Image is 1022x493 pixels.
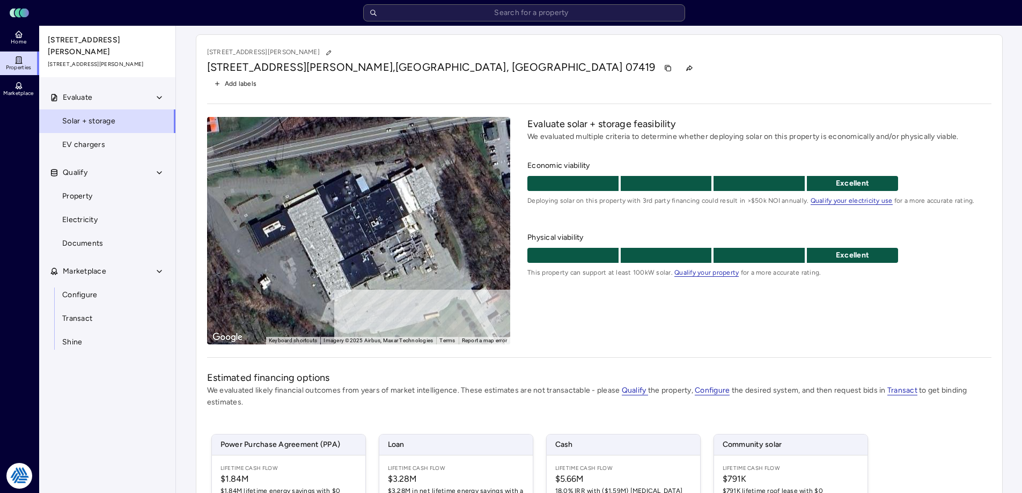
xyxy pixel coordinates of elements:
[388,473,524,485] span: $3.28M
[723,473,859,485] span: $791K
[39,208,176,232] a: Electricity
[63,266,106,277] span: Marketplace
[363,4,685,21] input: Search for a property
[62,289,97,301] span: Configure
[11,39,26,45] span: Home
[63,92,92,104] span: Evaluate
[48,34,168,58] span: [STREET_ADDRESS][PERSON_NAME]
[527,117,991,131] h2: Evaluate solar + storage feasibility
[887,386,917,395] a: Transact
[62,214,98,226] span: Electricity
[6,64,32,71] span: Properties
[555,464,692,473] span: Lifetime Cash Flow
[48,60,168,69] span: [STREET_ADDRESS][PERSON_NAME]
[39,330,176,354] a: Shine
[220,473,357,485] span: $1.84M
[39,86,177,109] button: Evaluate
[807,249,898,261] p: Excellent
[269,337,318,344] button: Keyboard shortcuts
[674,269,739,276] a: Qualify your property
[39,260,177,283] button: Marketplace
[714,435,867,455] span: Community solar
[695,386,730,395] a: Configure
[527,232,991,244] span: Physical viability
[39,185,176,208] a: Property
[555,473,692,485] span: $5.66M
[207,385,991,408] p: We evaluated likely financial outcomes from years of market intelligence. These estimates are not...
[225,78,257,89] span: Add labels
[323,337,433,343] span: Imagery ©2025 Airbus, Maxar Technologies
[547,435,700,455] span: Cash
[62,313,92,325] span: Transact
[207,371,991,385] h2: Estimated financing options
[62,190,92,202] span: Property
[62,139,105,151] span: EV chargers
[207,61,396,73] span: [STREET_ADDRESS][PERSON_NAME],
[39,161,177,185] button: Qualify
[39,307,176,330] a: Transact
[207,77,264,91] button: Add labels
[39,109,176,133] a: Solar + storage
[39,283,176,307] a: Configure
[39,133,176,157] a: EV chargers
[379,435,533,455] span: Loan
[39,232,176,255] a: Documents
[6,463,32,489] img: Tradition Energy
[62,238,103,249] span: Documents
[622,386,648,395] a: Qualify
[811,197,893,204] a: Qualify your electricity use
[527,267,991,278] span: This property can support at least 100kW solar. for a more accurate rating.
[62,336,82,348] span: Shine
[807,178,898,189] p: Excellent
[210,330,245,344] a: Open this area in Google Maps (opens a new window)
[811,197,893,205] span: Qualify your electricity use
[527,131,991,143] p: We evaluated multiple criteria to determine whether deploying solar on this property is economica...
[220,464,357,473] span: Lifetime Cash Flow
[207,46,336,60] p: [STREET_ADDRESS][PERSON_NAME]
[212,435,365,455] span: Power Purchase Agreement (PPA)
[395,61,655,73] span: [GEOGRAPHIC_DATA], [GEOGRAPHIC_DATA] 07419
[674,269,739,277] span: Qualify your property
[63,167,87,179] span: Qualify
[3,90,33,97] span: Marketplace
[527,195,991,206] span: Deploying solar on this property with 3rd party financing could result in >$50k NOI annually. for...
[527,160,991,172] span: Economic viability
[388,464,524,473] span: Lifetime Cash Flow
[210,330,245,344] img: Google
[462,337,508,343] a: Report a map error
[723,464,859,473] span: Lifetime Cash Flow
[62,115,115,127] span: Solar + storage
[439,337,455,343] a: Terms (opens in new tab)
